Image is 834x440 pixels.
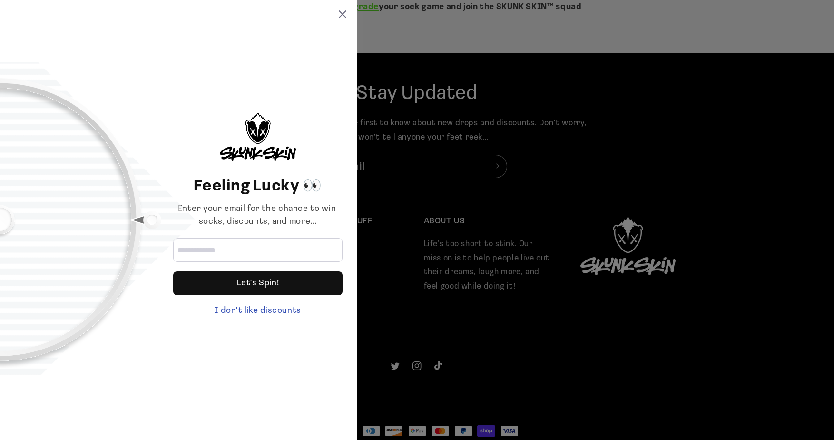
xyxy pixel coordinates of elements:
div: Enter your email for the chance to win socks, discounts, and more... [173,203,343,229]
header: Feeling Lucky 👀 [173,175,343,198]
input: Email address [173,238,343,262]
div: I don't like discounts [173,305,343,318]
div: Let's Spin! [173,271,343,295]
div: Let's Spin! [237,271,279,295]
img: logo [220,113,296,161]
